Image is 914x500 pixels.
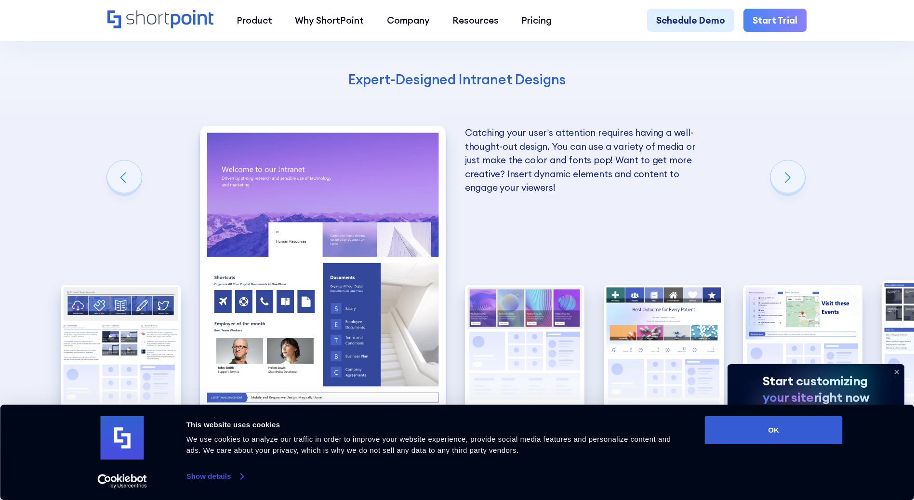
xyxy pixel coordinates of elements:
a: Why ShortPoint [284,9,375,31]
div: 1 / 8 [61,285,181,428]
a: Usercentrics Cookiebot - opens in a new window [80,474,164,488]
a: Start Trial [743,9,807,31]
img: logo [101,416,144,460]
img: Internal SharePoint site example for knowledge base [743,285,863,428]
button: OK [705,416,843,444]
div: Product [237,13,272,27]
a: Product [225,9,283,31]
div: This website uses cookies [186,419,683,431]
img: SharePoint Communication site example for news [465,285,585,428]
div: 5 / 8 [743,285,863,428]
a: Home [107,10,214,30]
div: 2 / 8 [200,126,446,427]
div: Company [387,13,430,27]
a: Resources [441,9,510,31]
a: Pricing [510,9,563,31]
img: HR SharePoint site example for documents [604,285,724,428]
span: We use cookies to analyze our traffic in order to improve your website experience, provide social... [186,435,671,454]
div: Why ShortPoint [295,13,364,27]
a: Show details [186,469,243,484]
img: HR SharePoint site example for Homepage [61,285,181,428]
h4: Expert-Designed Intranet Designs [200,71,714,89]
div: 3 / 8 [465,285,585,428]
div: 4 / 8 [604,285,724,428]
div: Previous slide [107,160,142,195]
a: Schedule Demo [647,9,734,31]
img: Internal SharePoint site example for company policy [200,126,446,427]
a: Company [375,9,441,31]
div: Pricing [521,13,552,27]
div: Next slide [770,160,805,195]
div: Resources [452,13,499,27]
p: Catching your user’s attention requires having a well-thought-out design. You can use a variety o... [465,126,711,194]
